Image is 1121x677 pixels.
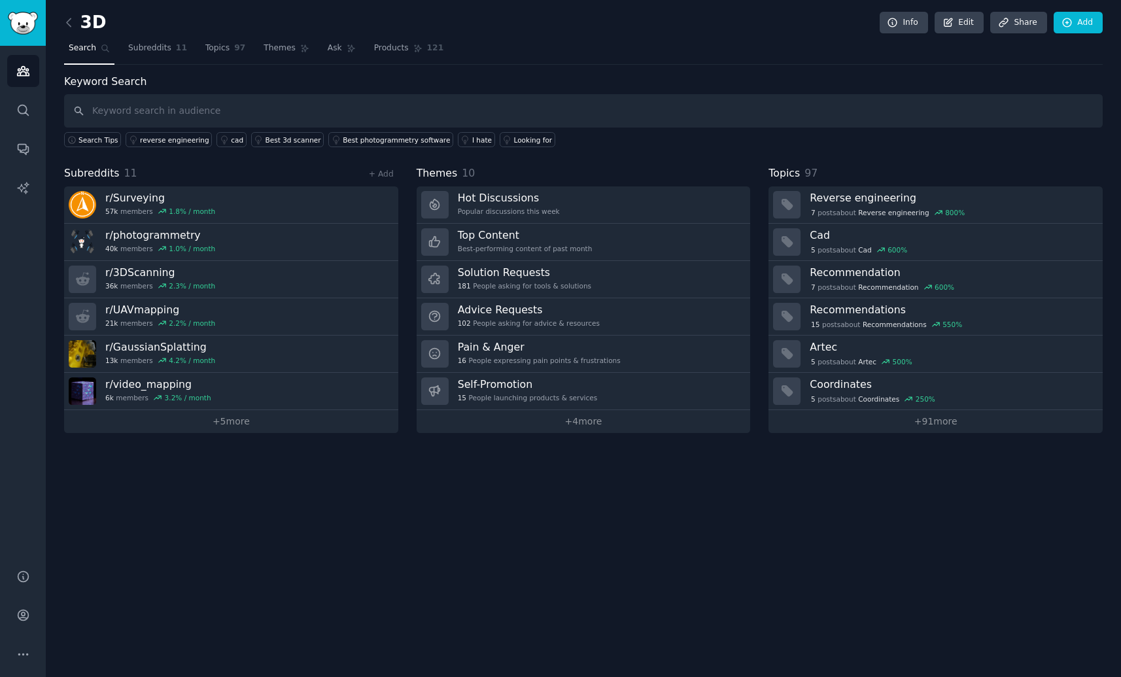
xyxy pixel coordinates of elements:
a: Advice Requests102People asking for advice & resources [417,298,751,336]
div: 500 % [893,357,912,366]
a: Edit [935,12,984,34]
span: Ask [328,43,342,54]
a: cad [216,132,246,147]
a: r/photogrammetry40kmembers1.0% / month [64,224,398,261]
span: Coordinates [858,394,899,404]
span: 102 [458,319,471,328]
div: 1.8 % / month [169,207,215,216]
a: Ask [323,38,360,65]
span: Search [69,43,96,54]
span: 11 [124,167,137,179]
div: members [105,393,211,402]
span: Recommendation [858,283,918,292]
h3: r/ video_mapping [105,377,211,391]
span: 5 [811,394,816,404]
a: r/Surveying57kmembers1.8% / month [64,186,398,224]
div: reverse engineering [140,135,209,145]
h3: Cad [810,228,1094,242]
a: Share [990,12,1046,34]
h3: Solution Requests [458,266,591,279]
h3: Top Content [458,228,593,242]
div: members [105,356,215,365]
a: Products121 [370,38,448,65]
a: +5more [64,410,398,433]
span: Topics [205,43,230,54]
h3: r/ GaussianSplatting [105,340,215,354]
span: 7 [811,208,816,217]
a: Recommendation7postsaboutRecommendation600% [768,261,1103,298]
h3: r/ Surveying [105,191,215,205]
a: +4more [417,410,751,433]
div: post s about [810,207,966,218]
span: 40k [105,244,118,253]
span: Themes [417,165,458,182]
span: Recommendations [863,320,927,329]
a: Reverse engineering7postsaboutReverse engineering800% [768,186,1103,224]
a: I hate [458,132,495,147]
span: 11 [176,43,187,54]
span: 97 [804,167,818,179]
a: Info [880,12,928,34]
span: Artec [858,357,876,366]
div: 600 % [935,283,954,292]
span: 97 [234,43,245,54]
button: Search Tips [64,132,121,147]
a: r/3DScanning36kmembers2.3% / month [64,261,398,298]
h3: Hot Discussions [458,191,560,205]
a: Top ContentBest-performing content of past month [417,224,751,261]
div: People asking for advice & resources [458,319,600,328]
div: Looking for [514,135,553,145]
img: photogrammetry [69,228,96,256]
span: Subreddits [64,165,120,182]
img: GaussianSplatting [69,340,96,368]
h3: Pain & Anger [458,340,621,354]
span: 6k [105,393,114,402]
div: 4.2 % / month [169,356,215,365]
a: r/video_mapping6kmembers3.2% / month [64,373,398,410]
span: 15 [811,320,819,329]
span: 121 [427,43,444,54]
h3: r/ 3DScanning [105,266,215,279]
a: Themes [259,38,314,65]
div: post s about [810,393,936,405]
a: Solution Requests181People asking for tools & solutions [417,261,751,298]
div: cad [231,135,243,145]
label: Keyword Search [64,75,147,88]
a: r/UAVmapping21kmembers2.2% / month [64,298,398,336]
div: People expressing pain points & frustrations [458,356,621,365]
div: post s about [810,281,955,293]
div: People launching products & services [458,393,598,402]
h3: r/ photogrammetry [105,228,215,242]
div: 2.3 % / month [169,281,215,290]
a: Hot DiscussionsPopular discussions this week [417,186,751,224]
div: members [105,281,215,290]
div: 550 % [942,320,962,329]
a: r/GaussianSplatting13kmembers4.2% / month [64,336,398,373]
span: 5 [811,245,816,254]
h3: Advice Requests [458,303,600,317]
span: 13k [105,356,118,365]
div: members [105,319,215,328]
h2: 3D [64,12,107,33]
h3: Reverse engineering [810,191,1094,205]
div: 2.2 % / month [169,319,215,328]
a: Pain & Anger16People expressing pain points & frustrations [417,336,751,373]
div: 3.2 % / month [165,393,211,402]
a: Self-Promotion15People launching products & services [417,373,751,410]
a: reverse engineering [126,132,212,147]
span: Topics [768,165,800,182]
div: post s about [810,356,913,368]
a: +91more [768,410,1103,433]
span: Themes [264,43,296,54]
a: Artec5postsaboutArtec500% [768,336,1103,373]
div: post s about [810,244,908,256]
span: 36k [105,281,118,290]
span: 181 [458,281,471,290]
span: Search Tips [78,135,118,145]
span: 10 [462,167,475,179]
span: Subreddits [128,43,171,54]
a: Subreddits11 [124,38,192,65]
h3: r/ UAVmapping [105,303,215,317]
span: 15 [458,393,466,402]
img: video_mapping [69,377,96,405]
